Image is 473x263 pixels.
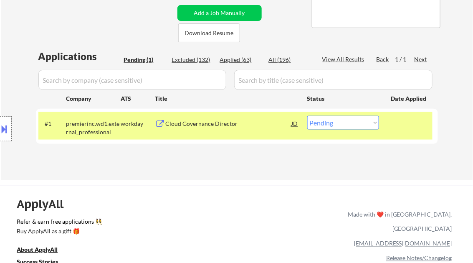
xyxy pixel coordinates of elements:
div: Title [155,94,299,103]
div: Buy ApplyAll as a gift 🎁 [17,229,100,235]
div: Made with ❤️ in [GEOGRAPHIC_DATA], [GEOGRAPHIC_DATA] [344,207,452,236]
a: Buy ApplyAll as a gift 🎁 [17,227,100,238]
u: About ApplyAll [17,246,58,253]
div: 1 / 1 [395,55,415,64]
a: Refer & earn free applications 👯‍♀️ [17,219,173,227]
div: ApplyAll [17,197,73,211]
a: [EMAIL_ADDRESS][DOMAIN_NAME] [354,240,452,247]
div: View All Results [322,55,367,64]
div: All (196) [269,56,311,64]
div: Back [377,55,390,64]
div: Date Applied [391,94,428,103]
a: Release Notes/Changelog [386,255,452,262]
div: Next [415,55,428,64]
div: JD [291,116,299,131]
div: Excluded (132) [172,56,214,64]
div: Applied (63) [220,56,262,64]
a: About ApplyAll [17,246,69,256]
div: Cloud Governance Director [166,120,292,128]
button: Download Resume [178,23,240,42]
input: Search by title (case sensitive) [234,70,433,90]
button: Add a Job Manually [177,5,262,21]
div: Status [307,91,379,106]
